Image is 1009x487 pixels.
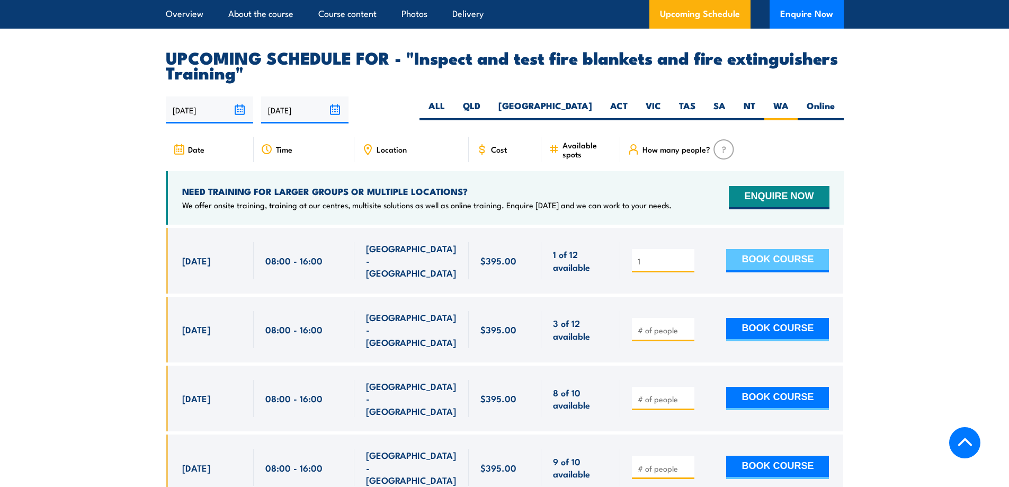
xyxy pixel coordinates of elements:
span: Location [377,145,407,154]
span: [GEOGRAPHIC_DATA] - [GEOGRAPHIC_DATA] [366,242,457,279]
p: We offer onsite training, training at our centres, multisite solutions as well as online training... [182,200,672,210]
span: 08:00 - 16:00 [265,254,323,267]
span: [GEOGRAPHIC_DATA] - [GEOGRAPHIC_DATA] [366,311,457,348]
h2: UPCOMING SCHEDULE FOR - "Inspect and test fire blankets and fire extinguishers Training" [166,50,844,79]
span: 3 of 12 available [553,317,609,342]
span: $395.00 [480,462,516,474]
span: 8 of 10 available [553,386,609,411]
label: VIC [637,100,670,120]
button: BOOK COURSE [726,318,829,341]
span: 08:00 - 16:00 [265,323,323,335]
button: BOOK COURSE [726,387,829,410]
span: Available spots [562,140,613,158]
span: Date [188,145,204,154]
label: SA [704,100,735,120]
span: 08:00 - 16:00 [265,392,323,404]
button: BOOK COURSE [726,456,829,479]
span: How many people? [642,145,710,154]
span: $395.00 [480,323,516,335]
input: From date [166,96,253,123]
input: # of people [638,325,691,335]
span: [DATE] [182,323,210,335]
label: QLD [454,100,489,120]
input: # of people [638,394,691,404]
span: Cost [491,145,507,154]
label: ACT [601,100,637,120]
label: ALL [419,100,454,120]
label: TAS [670,100,704,120]
span: $395.00 [480,392,516,404]
input: # of people [638,256,691,267]
span: $395.00 [480,254,516,267]
input: To date [261,96,349,123]
span: 1 of 12 available [553,248,609,273]
button: BOOK COURSE [726,249,829,272]
span: [DATE] [182,462,210,474]
span: Time [276,145,292,154]
label: Online [798,100,844,120]
span: [DATE] [182,254,210,267]
span: 9 of 10 available [553,455,609,480]
h4: NEED TRAINING FOR LARGER GROUPS OR MULTIPLE LOCATIONS? [182,185,672,197]
input: # of people [638,463,691,474]
span: [GEOGRAPHIC_DATA] - [GEOGRAPHIC_DATA] [366,380,457,417]
button: ENQUIRE NOW [729,186,829,209]
span: [GEOGRAPHIC_DATA] - [GEOGRAPHIC_DATA] [366,449,457,486]
label: NT [735,100,764,120]
label: WA [764,100,798,120]
span: 08:00 - 16:00 [265,462,323,474]
label: [GEOGRAPHIC_DATA] [489,100,601,120]
span: [DATE] [182,392,210,404]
